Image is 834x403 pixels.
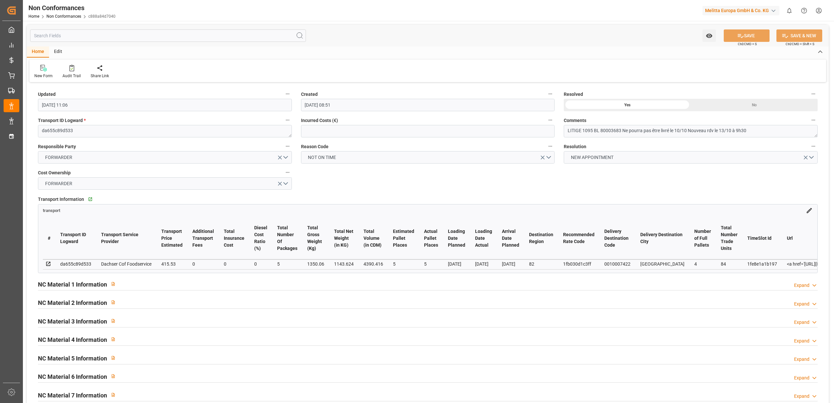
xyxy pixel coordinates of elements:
[794,301,809,307] div: Expand
[107,370,119,382] button: View description
[782,3,797,18] button: show 0 new notifications
[224,260,244,268] div: 0
[301,91,318,98] span: Created
[470,217,497,259] th: Loading Date Actual
[301,151,555,164] button: open menu
[329,217,359,259] th: Total Net Weight (in KG)
[564,99,691,111] div: Yes
[283,116,292,124] button: Transport ID Logward *
[27,46,49,58] div: Home
[107,389,119,401] button: View description
[334,260,354,268] div: 1143.624
[424,260,438,268] div: 5
[192,260,214,268] div: 0
[283,168,292,177] button: Cost Ownership
[101,260,151,268] div: Dachser Cof Foodservice
[419,217,443,259] th: Actual Pallet Places
[42,180,76,187] span: FORWARDER
[254,260,267,268] div: 0
[747,260,777,268] div: 1fe8e1a1b197
[786,42,814,46] span: Ctrl/CMD + Shift + S
[393,260,414,268] div: 5
[599,217,635,259] th: Delivery Destination Code
[794,356,809,363] div: Expand
[794,338,809,344] div: Expand
[43,217,55,259] th: #
[219,217,249,259] th: Total Insurance Cost
[38,298,107,307] h2: NC Material 2 Information
[38,99,292,111] input: DD-MM-YYYY HH:MM
[277,260,297,268] div: 5
[809,142,818,150] button: Resolution
[301,117,338,124] span: Incurred Costs (€)
[62,73,81,79] div: Audit Trail
[43,207,60,213] a: transport
[107,296,119,308] button: View description
[38,196,84,203] span: Transport Information
[359,217,388,259] th: Total Volume (in CDM)
[689,217,716,259] th: Number of Full Pallets
[563,260,594,268] div: 1fb030d1c3ff
[502,260,519,268] div: [DATE]
[640,260,684,268] div: [GEOGRAPHIC_DATA]
[305,154,339,161] span: NOT ON TIME
[38,151,292,164] button: open menu
[49,46,67,58] div: Edit
[702,29,716,42] button: open menu
[443,217,470,259] th: Loading Date Planned
[742,217,782,259] th: TimeSlot Id
[738,42,757,46] span: Ctrl/CMD + S
[38,143,76,150] span: Responsible Party
[30,29,306,42] input: Search Fields
[301,143,328,150] span: Reason Code
[388,217,419,259] th: Estimated Pallet Places
[776,29,822,42] button: SAVE & NEW
[794,319,809,326] div: Expand
[38,280,107,289] h2: NC Material 1 Information
[38,125,292,137] textarea: da655c89d533
[564,151,818,164] button: open menu
[524,217,558,259] th: Destination Region
[43,208,60,213] span: transport
[721,260,737,268] div: 84
[702,4,782,17] button: Melitta Europa GmbH & Co. KG
[38,169,71,176] span: Cost Ownership
[107,333,119,345] button: View description
[475,260,492,268] div: [DATE]
[448,260,465,268] div: [DATE]
[38,335,107,344] h2: NC Material 4 Information
[107,278,119,290] button: View description
[546,116,555,124] button: Incurred Costs (€)
[809,90,818,98] button: Resolved
[546,90,555,98] button: Created
[809,116,818,124] button: Comments
[34,73,53,79] div: New Form
[91,73,109,79] div: Share Link
[564,143,586,150] span: Resolution
[272,217,302,259] th: Total Number Of Packages
[38,91,56,98] span: Updated
[794,393,809,400] div: Expand
[96,217,156,259] th: Transport Service Provider
[546,142,555,150] button: Reason Code
[568,154,617,161] span: NEW APPOINTMENT
[302,217,329,259] th: Total Gross Weight (Kg)
[38,117,86,124] span: Transport ID Logward
[694,260,711,268] div: 4
[283,142,292,150] button: Responsible Party
[564,125,818,137] textarea: LITIGE 1095 BL 80003683 Ne pourra pas être livré le 10/10 Nouveau rdv le 13/10 à 9h30
[794,375,809,381] div: Expand
[28,3,115,13] div: Non Conformances
[702,6,779,15] div: Melitta Europa GmbH & Co. KG
[38,177,292,190] button: open menu
[107,315,119,327] button: View description
[794,282,809,289] div: Expand
[691,99,818,111] div: No
[716,217,742,259] th: Total Number Trade Units
[307,260,324,268] div: 1350.06
[364,260,383,268] div: 4390.416
[283,90,292,98] button: Updated
[107,352,119,364] button: View description
[42,154,76,161] span: FORWARDER
[161,260,183,268] div: 415.53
